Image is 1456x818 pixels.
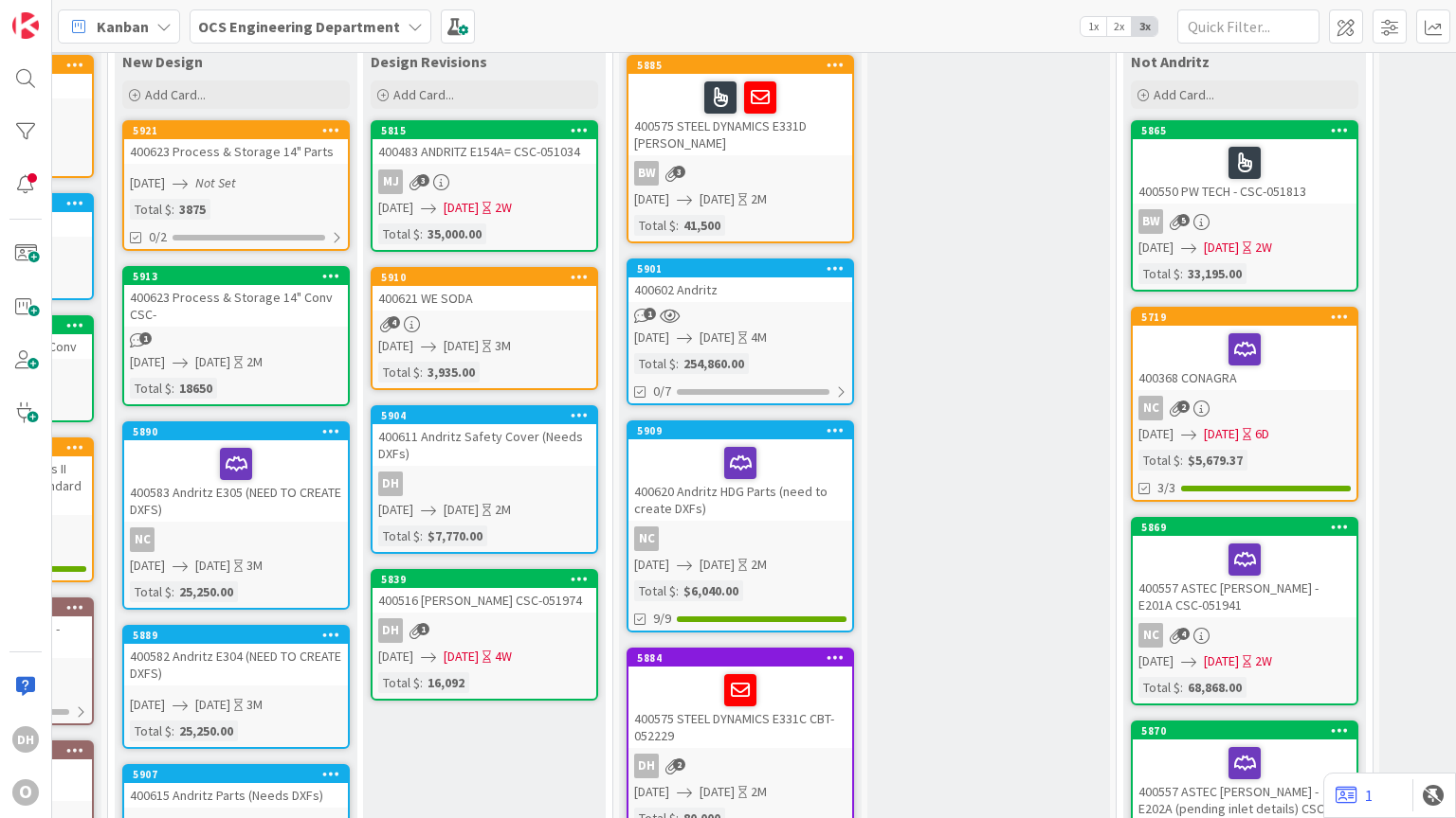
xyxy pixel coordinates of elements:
[12,779,39,806] div: O
[634,782,669,802] span: [DATE]
[1138,263,1180,284] div: Total $
[444,198,479,218] span: [DATE]
[195,174,236,191] i: Not Set
[1133,309,1356,390] div: 5719400368 CONAGRA
[700,782,735,802] span: [DATE]
[634,580,676,601] div: Total $
[420,525,423,546] span: :
[1138,623,1163,648] div: NC
[124,783,348,808] div: 400615 Andritz Parts (Needs DXFs)
[1204,424,1239,444] span: [DATE]
[373,269,596,286] div: 5910
[124,285,348,327] div: 400623 Process & Storage 14" Conv CSC-
[373,286,596,311] div: 400621 WE SODA
[124,766,348,808] div: 5907400615 Andritz Parts (Needs DXFs)
[673,166,685,178] span: 3
[637,59,852,72] div: 5885
[378,500,413,520] span: [DATE]
[1183,450,1247,471] div: $5,679.37
[124,644,348,685] div: 400582 Andritz E304 (NEED TO CREATE DXFS)
[133,124,348,137] div: 5921
[124,766,348,783] div: 5907
[124,527,348,552] div: NC
[381,124,596,137] div: 5815
[1183,263,1247,284] div: 33,195.00
[628,161,852,186] div: BW
[1138,677,1180,698] div: Total $
[628,526,852,551] div: NC
[124,139,348,164] div: 400623 Process & Storage 14" Parts
[124,440,348,522] div: 400583 Andritz E305 (NEED TO CREATE DXFS)
[1133,122,1356,204] div: 5865400550 PW TECH - CSC-051813
[495,198,512,218] div: 2W
[172,199,174,220] span: :
[122,120,350,251] a: 5921400623 Process & Storage 14" Parts[DATE]Not SetTotal $:38750/2
[676,353,679,374] span: :
[378,618,403,643] div: DH
[634,754,659,778] div: DH
[1138,238,1174,258] span: [DATE]
[12,12,39,39] img: Visit kanbanzone.com
[1133,122,1356,139] div: 5865
[679,353,749,374] div: 254,860.00
[420,223,423,244] span: :
[373,471,596,496] div: DH
[1157,478,1175,498] span: 3/3
[393,86,454,103] span: Add Card...
[373,407,596,466] div: 5904400611 Andritz Safety Cover (Needs DXFs)
[417,174,429,187] span: 3
[381,573,596,586] div: 5839
[1132,17,1157,36] span: 3x
[1138,651,1174,671] span: [DATE]
[1133,519,1356,536] div: 5869
[1131,52,1210,71] span: Not Andritz
[130,581,172,602] div: Total $
[388,316,400,329] span: 4
[1141,521,1356,534] div: 5869
[1204,238,1239,258] span: [DATE]
[172,581,174,602] span: :
[444,500,479,520] span: [DATE]
[628,649,852,748] div: 5884400575 STEEL DYNAMICS E331C CBT-052229
[1177,400,1190,413] span: 2
[174,199,210,220] div: 3875
[246,352,263,372] div: 2M
[1138,450,1180,471] div: Total $
[373,169,596,194] div: MJ
[371,120,598,252] a: 5815400483 ANDRITZ E154A= CSC-051034MJ[DATE][DATE]2WTotal $:35,000.00
[195,556,230,576] span: [DATE]
[195,352,230,372] span: [DATE]
[495,336,511,356] div: 3M
[124,627,348,685] div: 5889400582 Andritz E304 (NEED TO CREATE DXFS)
[751,782,767,802] div: 2M
[124,423,348,522] div: 5890400583 Andritz E305 (NEED TO CREATE DXFS)
[423,672,469,693] div: 16,092
[634,328,669,347] span: [DATE]
[371,52,487,71] span: Design Revisions
[444,647,479,667] span: [DATE]
[381,271,596,284] div: 5910
[130,378,172,399] div: Total $
[1133,519,1356,617] div: 5869400557 ASTEC [PERSON_NAME] - E201A CSC-051941
[653,609,671,629] span: 9/9
[495,500,511,520] div: 2M
[122,421,350,610] a: 5890400583 Andritz E305 (NEED TO CREATE DXFS)NC[DATE][DATE]3MTotal $:25,250.00
[676,215,679,236] span: :
[423,525,487,546] div: $7,770.00
[373,122,596,164] div: 5815400483 ANDRITZ E154A= CSC-051034
[381,409,596,422] div: 5904
[628,277,852,302] div: 400602 Andritz
[130,173,165,193] span: [DATE]
[634,189,669,209] span: [DATE]
[373,618,596,643] div: DH
[378,647,413,667] span: [DATE]
[1081,17,1106,36] span: 1x
[124,423,348,440] div: 5890
[1133,623,1356,648] div: NC
[122,625,350,749] a: 5889400582 Andritz E304 (NEED TO CREATE DXFS)[DATE][DATE]3MTotal $:25,250.00
[1131,517,1358,705] a: 5869400557 ASTEC [PERSON_NAME] - E201A CSC-051941NC[DATE][DATE]2WTotal $:68,868.00
[634,215,676,236] div: Total $
[371,267,598,390] a: 5910400621 WE SODA[DATE][DATE]3MTotal $:3,935.00
[627,258,854,405] a: 5901400602 Andritz[DATE][DATE]4MTotal $:254,860.000/7
[627,420,854,632] a: 5909400620 Andritz HDG Parts (need to create DXFs)NC[DATE][DATE]2MTotal $:$6,040.009/9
